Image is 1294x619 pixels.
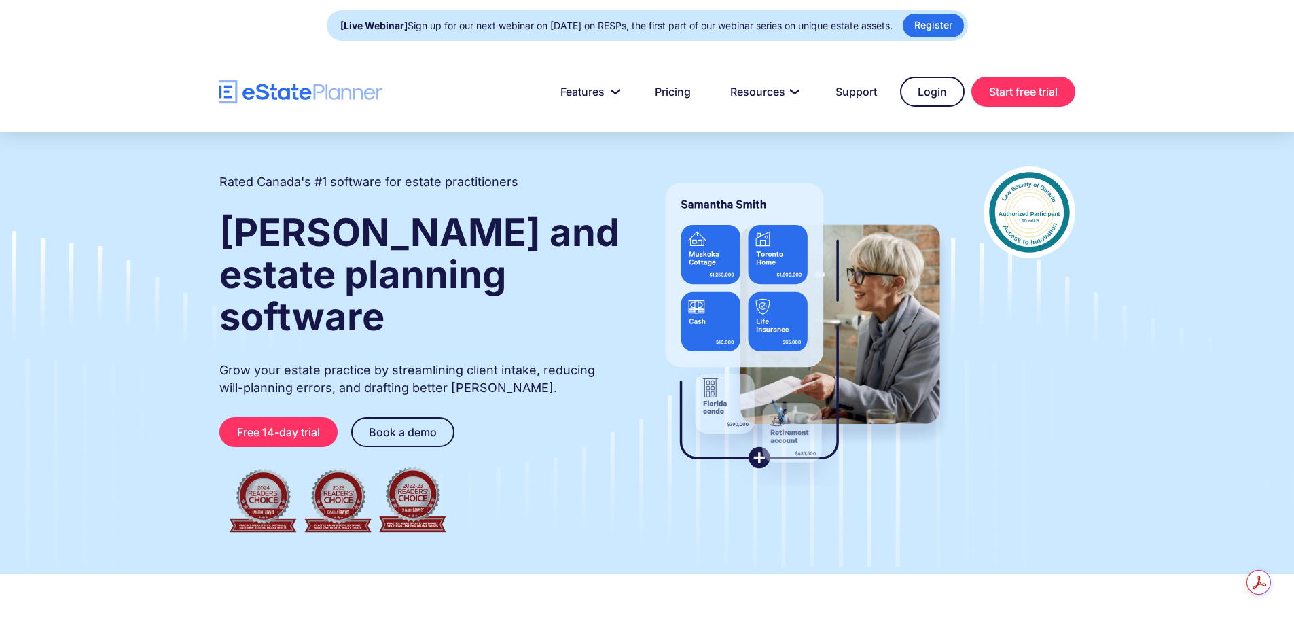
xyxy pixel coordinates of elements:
a: Features [544,78,632,105]
a: Login [900,77,965,107]
a: Start free trial [971,77,1075,107]
div: Sign up for our next webinar on [DATE] on RESPs, the first part of our webinar series on unique e... [340,16,893,35]
a: Resources [714,78,812,105]
a: Free 14-day trial [219,417,338,447]
a: home [219,80,382,104]
strong: [PERSON_NAME] and estate planning software [219,209,619,340]
strong: [Live Webinar] [340,20,408,31]
p: Grow your estate practice by streamlining client intake, reducing will-planning errors, and draft... [219,361,622,397]
a: Book a demo [351,417,454,447]
a: Register [903,14,964,37]
a: Support [819,78,893,105]
img: estate planner showing wills to their clients, using eState Planner, a leading estate planning so... [649,166,956,486]
a: Pricing [639,78,707,105]
h2: Rated Canada's #1 software for estate practitioners [219,173,518,191]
